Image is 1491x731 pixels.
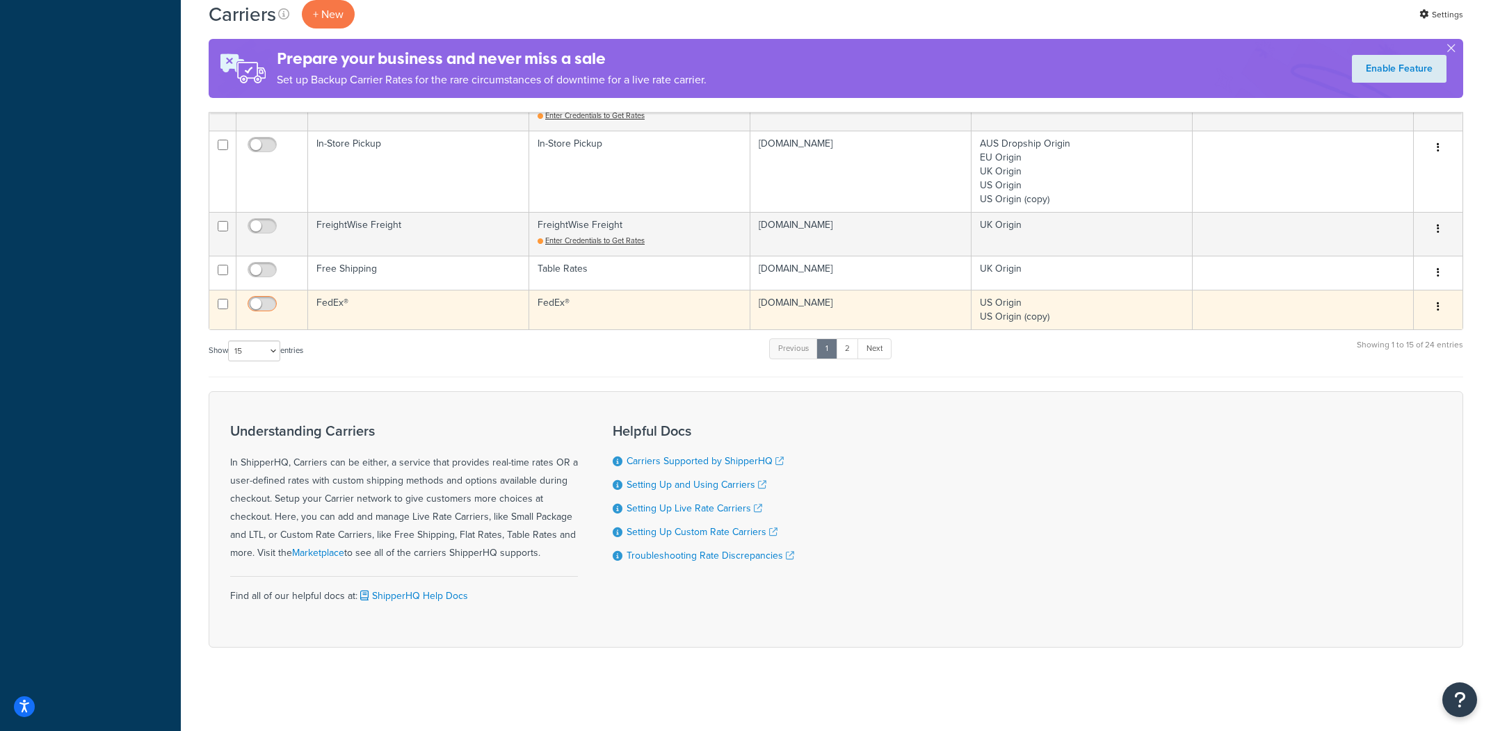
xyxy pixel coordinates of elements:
td: FedEx® [308,290,529,329]
a: Setting Up Live Rate Carriers [627,501,762,516]
a: Enter Credentials to Get Rates [538,235,645,246]
td: [DOMAIN_NAME] [750,290,972,329]
h3: Helpful Docs [613,423,794,438]
a: Setting Up Custom Rate Carriers [627,525,777,539]
a: Setting Up and Using Carriers [627,477,766,492]
td: [DOMAIN_NAME] [750,212,972,256]
button: Open Resource Center [1442,682,1477,717]
td: UK Origin [972,256,1193,290]
td: In-Store Pickup [529,131,750,212]
td: FreightWise Freight [529,212,750,256]
a: Carriers Supported by ShipperHQ [627,454,784,468]
select: Showentries [228,340,280,361]
a: Troubleshooting Rate Discrepancies [627,548,794,563]
a: Previous [769,338,818,359]
span: Enter Credentials to Get Rates [545,110,645,121]
span: Enter Credentials to Get Rates [545,235,645,246]
td: Table Rates [529,256,750,290]
a: Next [857,338,892,359]
td: US Origin US Origin (copy) [972,290,1193,329]
td: UK Origin [972,212,1193,256]
a: Marketplace [292,545,344,560]
td: AUS Dropship Origin EU Origin UK Origin US Origin US Origin (copy) [972,131,1193,212]
td: [DOMAIN_NAME] [750,131,972,212]
h3: Understanding Carriers [230,423,578,438]
a: ShipperHQ Help Docs [357,589,468,603]
td: [DOMAIN_NAME] [750,256,972,290]
td: In-Store Pickup [308,131,529,212]
h1: Carriers [209,1,276,28]
div: In ShipperHQ, Carriers can be either, a service that provides real-time rates OR a user-defined r... [230,423,578,562]
img: ad-rules-rateshop-fe6ec290ccb7230408bd80ed9643f0289d75e0ffd9eb532fc0e269fcd187b520.png [209,39,277,98]
a: Enable Feature [1352,55,1446,83]
a: 1 [816,338,837,359]
p: Set up Backup Carrier Rates for the rare circumstances of downtime for a live rate carrier. [277,70,707,90]
a: 2 [836,338,859,359]
td: Free Shipping [308,256,529,290]
a: Settings [1419,5,1463,24]
a: Enter Credentials to Get Rates [538,110,645,121]
label: Show entries [209,340,303,361]
td: FedEx® [529,290,750,329]
td: FreightWise Freight [308,212,529,256]
h4: Prepare your business and never miss a sale [277,47,707,70]
div: Showing 1 to 15 of 24 entries [1357,337,1463,367]
div: Find all of our helpful docs at: [230,576,578,605]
